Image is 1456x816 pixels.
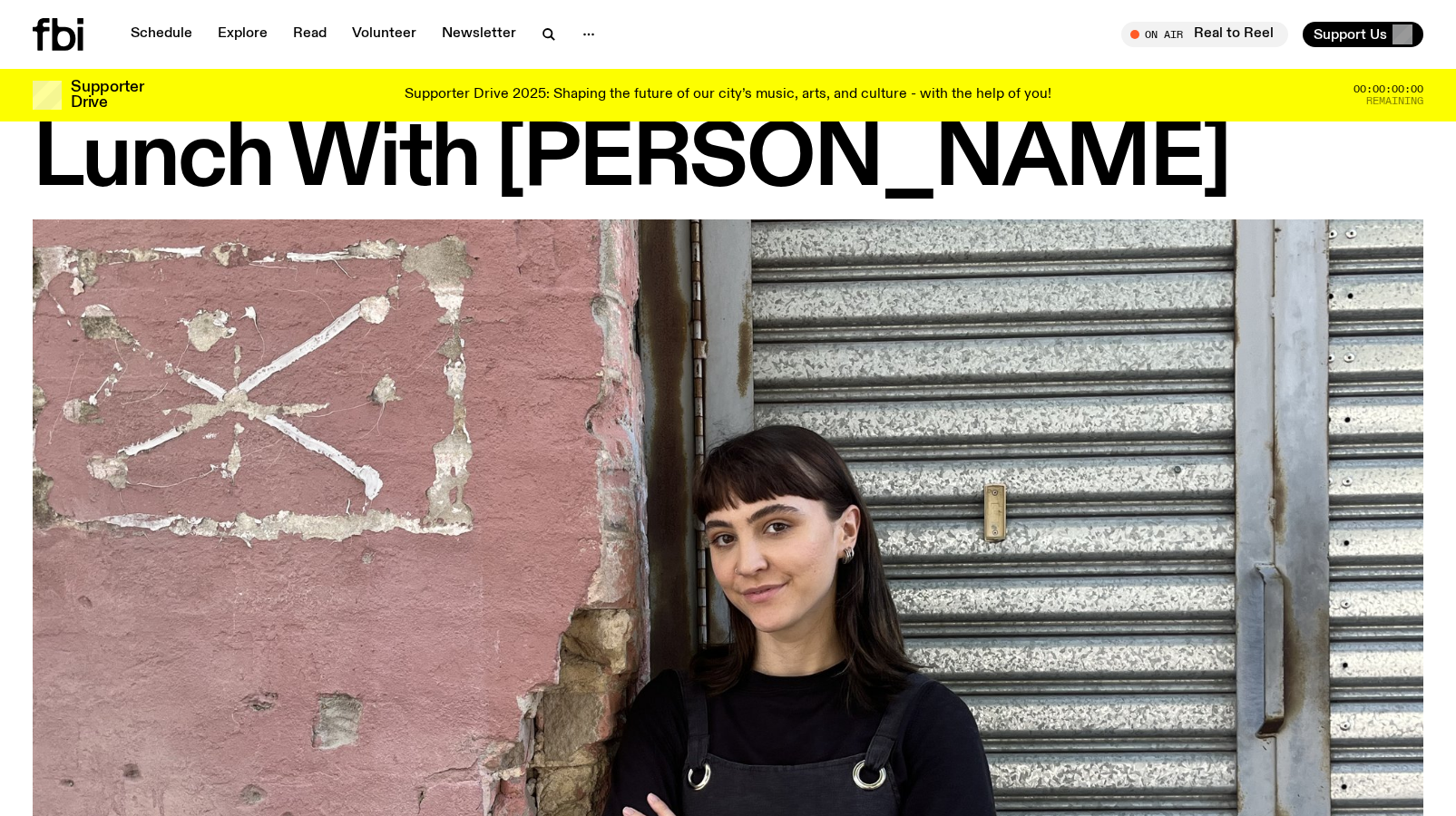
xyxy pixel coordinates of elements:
a: Newsletter [431,22,527,47]
a: Schedule [120,22,203,47]
a: Volunteer [341,22,427,47]
h3: Supporter Drive [71,80,143,111]
button: On AirReal to Reel [1121,22,1288,47]
span: 00:00:00:00 [1353,84,1423,94]
button: Support Us [1303,22,1423,47]
a: Explore [207,22,278,47]
span: Remaining [1366,96,1423,106]
a: Read [282,22,337,47]
h1: Lunch With [PERSON_NAME] [33,120,1423,201]
span: Support Us [1314,26,1387,43]
p: Supporter Drive 2025: Shaping the future of our city’s music, arts, and culture - with the help o... [405,87,1051,103]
